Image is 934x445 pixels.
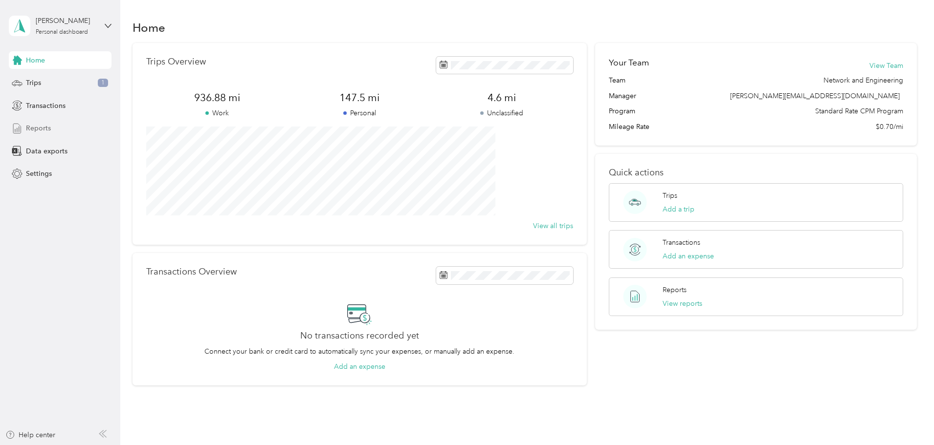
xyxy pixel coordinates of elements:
div: [PERSON_NAME] [36,16,97,26]
span: Data exports [26,146,67,156]
span: 147.5 mi [289,91,431,105]
h2: No transactions recorded yet [300,331,419,341]
p: Connect your bank or credit card to automatically sync your expenses, or manually add an expense. [204,346,514,357]
button: View all trips [533,221,573,231]
span: Network and Engineering [823,75,903,85]
span: 4.6 mi [431,91,573,105]
span: Settings [26,169,52,179]
span: Program [609,106,635,116]
span: Team [609,75,625,85]
p: Quick actions [609,168,903,178]
button: Add an expense [663,251,714,261]
span: Trips [26,78,41,88]
button: View reports [663,298,702,309]
span: Standard Rate CPM Program [815,106,903,116]
h2: Your Team [609,57,649,69]
span: Reports [26,123,51,133]
span: Manager [609,91,636,101]
span: Transactions [26,101,66,111]
span: 936.88 mi [146,91,289,105]
p: Unclassified [431,108,573,118]
span: 1 [98,79,108,87]
p: Trips [663,191,677,201]
button: Add a trip [663,204,694,214]
p: Work [146,108,289,118]
span: [PERSON_NAME][EMAIL_ADDRESS][DOMAIN_NAME] [730,92,900,100]
iframe: Everlance-gr Chat Button Frame [879,390,934,445]
p: Transactions Overview [146,267,237,277]
button: View Team [869,61,903,71]
span: Mileage Rate [609,122,649,132]
div: Personal dashboard [36,29,88,35]
button: Help center [5,430,55,440]
p: Reports [663,285,687,295]
p: Personal [289,108,431,118]
button: Add an expense [334,361,385,372]
h1: Home [133,22,165,33]
span: Home [26,55,45,65]
span: $0.70/mi [876,122,903,132]
p: Transactions [663,237,700,248]
p: Trips Overview [146,57,206,67]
